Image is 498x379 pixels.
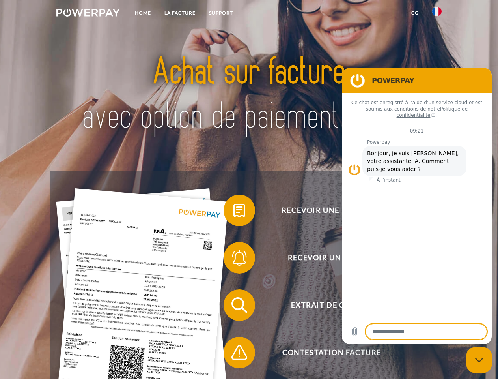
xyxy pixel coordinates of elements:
[405,6,425,20] a: CG
[229,248,249,268] img: qb_bell.svg
[466,347,492,373] iframe: Bouton de lancement de la fenêtre de messagerie, conversation en cours
[229,295,249,315] img: qb_search.svg
[224,337,429,368] button: Contestation Facture
[202,6,240,20] a: Support
[224,242,429,274] button: Recevoir un rappel?
[229,201,249,220] img: qb_bill.svg
[158,6,202,20] a: LA FACTURE
[224,289,429,321] button: Extrait de compte
[128,6,158,20] a: Home
[235,242,428,274] span: Recevoir un rappel?
[224,195,429,226] button: Recevoir une facture ?
[75,38,423,151] img: title-powerpay_fr.svg
[432,7,442,16] img: fr
[235,195,428,226] span: Recevoir une facture ?
[235,289,428,321] span: Extrait de compte
[235,337,428,368] span: Contestation Facture
[342,68,492,344] iframe: Fenêtre de messagerie
[56,9,120,17] img: logo-powerpay-white.svg
[229,343,249,362] img: qb_warning.svg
